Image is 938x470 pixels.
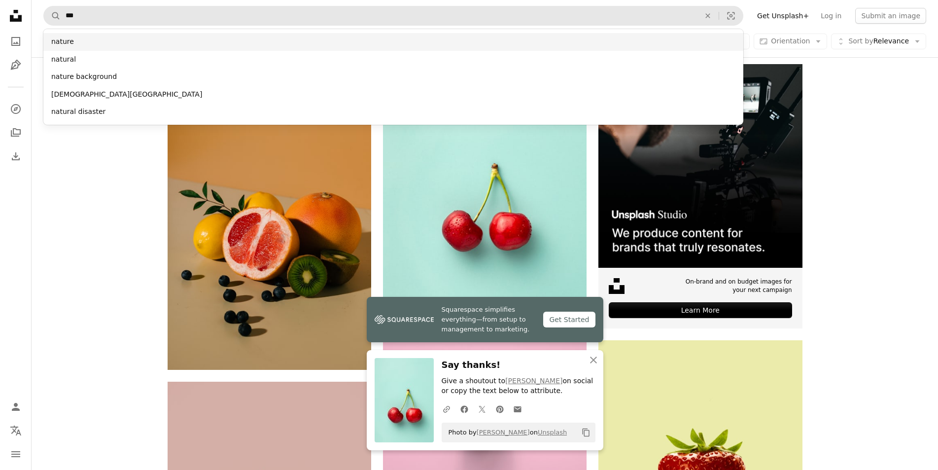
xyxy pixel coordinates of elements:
[455,399,473,419] a: Share on Facebook
[43,86,743,104] div: [DEMOGRAPHIC_DATA][GEOGRAPHIC_DATA]
[43,68,743,86] div: nature background
[6,444,26,464] button: Menu
[442,376,595,396] p: Give a shoutout to on social or copy the text below to attribute.
[44,6,61,25] button: Search Unsplash
[383,64,587,319] img: two cherries
[754,34,827,49] button: Orientation
[6,146,26,166] a: Download History
[168,64,371,370] img: a grapefruit, orange, kiwi, and lemons on a table
[751,8,815,24] a: Get Unsplash+
[168,213,371,221] a: a grapefruit, orange, kiwi, and lemons on a table
[815,8,847,24] a: Log in
[6,123,26,143] a: Collections
[848,37,873,45] span: Sort by
[43,103,743,121] div: natural disaster
[6,421,26,440] button: Language
[477,429,530,436] a: [PERSON_NAME]
[543,312,595,327] div: Get Started
[609,278,625,294] img: file-1631678316303-ed18b8b5cb9cimage
[831,34,926,49] button: Sort byRelevance
[6,99,26,119] a: Explore
[367,297,603,342] a: Squarespace simplifies everything—from setup to management to marketing.Get Started
[538,429,567,436] a: Unsplash
[680,278,792,294] span: On-brand and on budget images for your next campaign
[719,6,743,25] button: Visual search
[771,37,810,45] span: Orientation
[375,312,434,327] img: file-1747939142011-51e5cc87e3c9
[598,64,802,328] a: On-brand and on budget images for your next campaignLearn More
[442,305,536,334] span: Squarespace simplifies everything—from setup to management to marketing.
[43,51,743,69] div: natural
[491,399,509,419] a: Share on Pinterest
[473,399,491,419] a: Share on Twitter
[6,55,26,75] a: Illustrations
[609,302,792,318] div: Learn More
[505,377,562,385] a: [PERSON_NAME]
[6,32,26,51] a: Photos
[848,36,909,46] span: Relevance
[855,8,926,24] button: Submit an image
[383,187,587,196] a: two cherries
[444,425,567,440] span: Photo by on
[6,397,26,417] a: Log in / Sign up
[509,399,526,419] a: Share over email
[43,6,743,26] form: Find visuals sitewide
[697,6,719,25] button: Clear
[598,64,802,268] img: file-1715652217532-464736461acbimage
[43,33,743,51] div: nature
[578,424,594,441] button: Copy to clipboard
[442,358,595,372] h3: Say thanks!
[6,6,26,28] a: Home — Unsplash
